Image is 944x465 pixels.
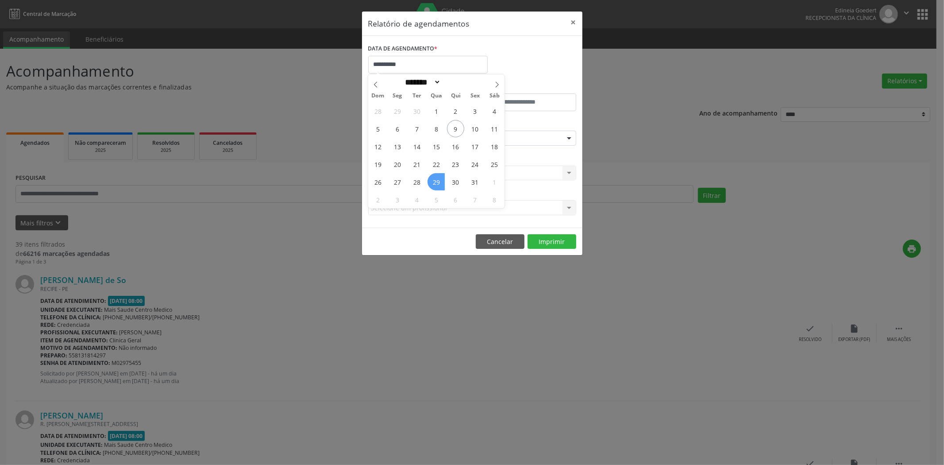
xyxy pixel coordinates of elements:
span: Sáb [485,93,505,99]
span: Novembro 6, 2025 [447,191,464,208]
span: Sex [466,93,485,99]
span: Novembro 7, 2025 [466,191,484,208]
button: Close [565,12,582,33]
span: Outubro 5, 2025 [369,120,386,137]
span: Setembro 29, 2025 [389,102,406,120]
span: Dom [368,93,388,99]
span: Outubro 8, 2025 [428,120,445,137]
span: Outubro 17, 2025 [466,138,484,155]
input: Year [441,77,470,87]
span: Outubro 29, 2025 [428,173,445,190]
span: Novembro 2, 2025 [369,191,386,208]
span: Outubro 9, 2025 [447,120,464,137]
span: Outubro 12, 2025 [369,138,386,155]
span: Outubro 30, 2025 [447,173,464,190]
span: Outubro 15, 2025 [428,138,445,155]
span: Novembro 8, 2025 [486,191,503,208]
span: Outubro 2, 2025 [447,102,464,120]
span: Novembro 4, 2025 [408,191,425,208]
span: Novembro 3, 2025 [389,191,406,208]
span: Outubro 7, 2025 [408,120,425,137]
h5: Relatório de agendamentos [368,18,470,29]
span: Outubro 25, 2025 [486,155,503,173]
span: Outubro 4, 2025 [486,102,503,120]
span: Outubro 1, 2025 [428,102,445,120]
span: Outubro 18, 2025 [486,138,503,155]
span: Outubro 22, 2025 [428,155,445,173]
span: Outubro 11, 2025 [486,120,503,137]
span: Setembro 30, 2025 [408,102,425,120]
span: Outubro 14, 2025 [408,138,425,155]
label: DATA DE AGENDAMENTO [368,42,438,56]
span: Outubro 16, 2025 [447,138,464,155]
span: Novembro 1, 2025 [486,173,503,190]
span: Qua [427,93,446,99]
span: Outubro 24, 2025 [466,155,484,173]
span: Setembro 28, 2025 [369,102,386,120]
span: Ter [407,93,427,99]
span: Outubro 21, 2025 [408,155,425,173]
span: Outubro 28, 2025 [408,173,425,190]
span: Outubro 10, 2025 [466,120,484,137]
span: Outubro 23, 2025 [447,155,464,173]
span: Outubro 3, 2025 [466,102,484,120]
button: Cancelar [476,234,524,249]
span: Qui [446,93,466,99]
span: Outubro 31, 2025 [466,173,484,190]
span: Seg [388,93,407,99]
select: Month [402,77,441,87]
span: Outubro 27, 2025 [389,173,406,190]
button: Imprimir [528,234,576,249]
span: Outubro 13, 2025 [389,138,406,155]
span: Outubro 20, 2025 [389,155,406,173]
span: Novembro 5, 2025 [428,191,445,208]
span: Outubro 26, 2025 [369,173,386,190]
span: Outubro 6, 2025 [389,120,406,137]
label: ATÉ [474,80,576,93]
span: Outubro 19, 2025 [369,155,386,173]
